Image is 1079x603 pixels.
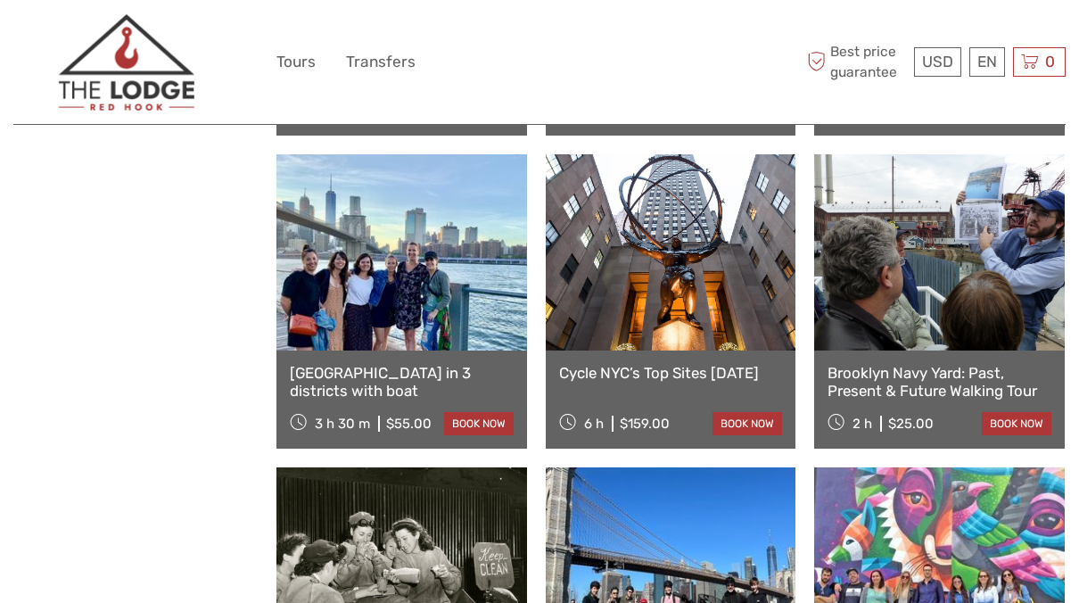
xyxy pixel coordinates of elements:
span: 3 h 30 m [315,416,370,432]
span: 2 h [852,416,872,432]
a: Transfers [346,49,416,75]
a: book now [982,412,1051,435]
div: $55.00 [386,416,432,432]
div: $25.00 [888,416,934,432]
span: USD [922,53,953,70]
a: Tours [276,49,316,75]
a: book now [712,412,782,435]
a: book now [444,412,514,435]
span: 0 [1042,53,1058,70]
img: 3372-446ee131-1f5f-44bb-ab65-b016f9bed1fb_logo_big.png [58,13,194,111]
p: We're away right now. Please check back later! [25,31,202,45]
div: $159.00 [620,416,670,432]
span: 6 h [584,416,604,432]
a: Brooklyn Navy Yard: Past, Present & Future Walking Tour [828,364,1051,401]
a: [GEOGRAPHIC_DATA] in 3 districts with boat [290,364,514,401]
button: Open LiveChat chat widget [205,28,227,49]
a: Cycle NYC’s Top Sites [DATE] [559,364,783,382]
span: Best price guarantee [803,42,910,81]
div: EN [969,47,1005,77]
